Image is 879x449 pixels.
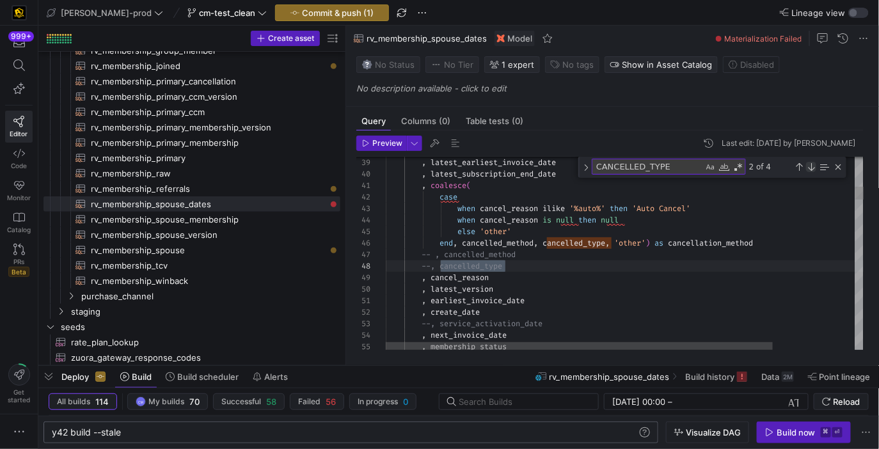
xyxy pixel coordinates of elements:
img: https://storage.googleapis.com/y42-prod-data-exchange/images/uAsz27BndGEK0hZWDFeOjoxA7jCwgK9jE472... [13,6,26,19]
a: rv_membership_spouse_dates​​​​​​​​​​ [44,196,340,212]
p: No description available - click to edit [356,83,874,93]
span: rv_membership_primary_membership​​​​​​​​​​ [91,136,326,150]
span: ) [645,238,650,248]
div: Press SPACE to select this row. [44,258,340,273]
button: Failed56 [290,393,344,410]
button: In progress0 [349,393,416,410]
span: rv_membership_primary_membership_version​​​​​​​​​​ [91,120,326,135]
div: 999+ [8,31,34,42]
span: My builds [148,397,184,406]
div: CM [136,397,146,407]
div: Press SPACE to select this row. [44,181,340,196]
span: Point lineage [820,372,871,382]
a: rv_membership_primary_membership_version​​​​​​​​​​ [44,120,340,135]
button: Reload [814,393,869,410]
kbd: ⏎ [832,427,843,437]
span: All builds [57,397,90,406]
span: latest_subscription_end_date [431,169,556,179]
div: Use Regular Expression (⌥⌘R) [732,161,745,173]
span: when [457,203,475,214]
span: cancel_reason [480,203,538,214]
button: Point lineage [802,366,876,388]
div: Last edit: [DATE] by [PERSON_NAME] [722,139,856,148]
span: create_date [431,307,480,317]
span: rv_membership_primary_cancellation​​​​​​​​​​ [91,74,326,89]
div: Press SPACE to select this row. [44,166,340,181]
div: Press SPACE to select this row. [44,74,340,89]
span: rv_membership_joined​​​​​​​​​​ [91,59,326,74]
div: Press SPACE to select this row. [44,319,340,335]
div: 40 [356,168,370,180]
span: when [457,215,475,225]
div: Press SPACE to select this row. [44,273,340,288]
span: Code [11,162,27,169]
button: CMMy builds70 [127,393,208,410]
button: All builds114 [49,393,117,410]
span: rv_membership_primary_ccm_version​​​​​​​​​​ [91,90,326,104]
button: Build [115,366,157,388]
div: 39 [356,157,370,168]
div: Press SPACE to select this row. [44,58,340,74]
span: cancelled_method [462,238,534,248]
span: rv_membership_spouse_membership​​​​​​​​​​ [91,212,326,227]
span: , [422,330,426,340]
div: Press SPACE to select this row. [44,242,340,258]
span: then [578,215,596,225]
span: cancelled_type [542,238,605,248]
span: , [422,169,426,179]
span: Materialization Failed [724,34,802,43]
span: Beta [8,267,29,277]
span: Lineage view [791,8,846,18]
span: rv_membership_spouse_version​​​​​​​​​​ [91,228,326,242]
button: Data2M [756,366,800,388]
span: 'Auto Cancel' [632,203,690,214]
span: (0) [439,117,450,125]
span: 0 [403,397,408,407]
div: Press SPACE to select this row. [44,227,340,242]
a: PRsBeta [5,239,33,282]
span: , [422,157,426,168]
a: rate_plan_lookup​​​​​​ [44,335,340,350]
div: 47 [356,249,370,260]
button: Getstarted [5,359,33,409]
span: PRs [13,258,24,265]
div: Press SPACE to select this row. [44,120,340,135]
a: rv_membership_primary_ccm_version​​​​​​​​​​ [44,89,340,104]
div: 41 [356,180,370,191]
button: Alerts [247,366,294,388]
span: is [542,215,551,225]
span: rv_membership_spouse_dates [367,33,487,43]
span: Model [507,33,532,43]
div: Press SPACE to select this row. [44,196,340,212]
img: undefined [497,35,505,42]
span: Alerts [264,372,288,382]
a: rv_membership_winback​​​​​​​​​​ [44,273,340,288]
button: No tags [545,56,599,73]
span: Deploy [61,372,89,382]
span: earliest_invoice_date [431,295,525,306]
span: – [668,397,672,407]
a: rv_membership_primary_cancellation​​​​​​​​​​ [44,74,340,89]
span: [PERSON_NAME]-prod [61,8,152,18]
div: Press SPACE to select this row. [44,212,340,227]
span: purchase_channel [81,289,338,304]
span: case [439,192,457,202]
span: , [453,238,457,248]
span: , [422,307,426,317]
button: 999+ [5,31,33,54]
span: Visualize DAG [686,427,741,437]
a: rv_membership_primary_membership​​​​​​​​​​ [44,135,340,150]
button: Successful58 [213,393,285,410]
div: Match Whole Word (⌥⌘W) [718,161,731,173]
span: , [534,238,538,248]
span: else [457,226,475,237]
div: Previous Match (⇧Enter) [794,162,804,172]
span: ilike [542,203,565,214]
div: 55 [356,341,370,352]
div: 54 [356,329,370,341]
span: Catalog [7,226,31,233]
span: rv_membership_raw​​​​​​​​​​ [91,166,326,181]
span: Data [761,372,779,382]
span: membership_status [431,342,507,352]
span: Create asset [268,34,314,43]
